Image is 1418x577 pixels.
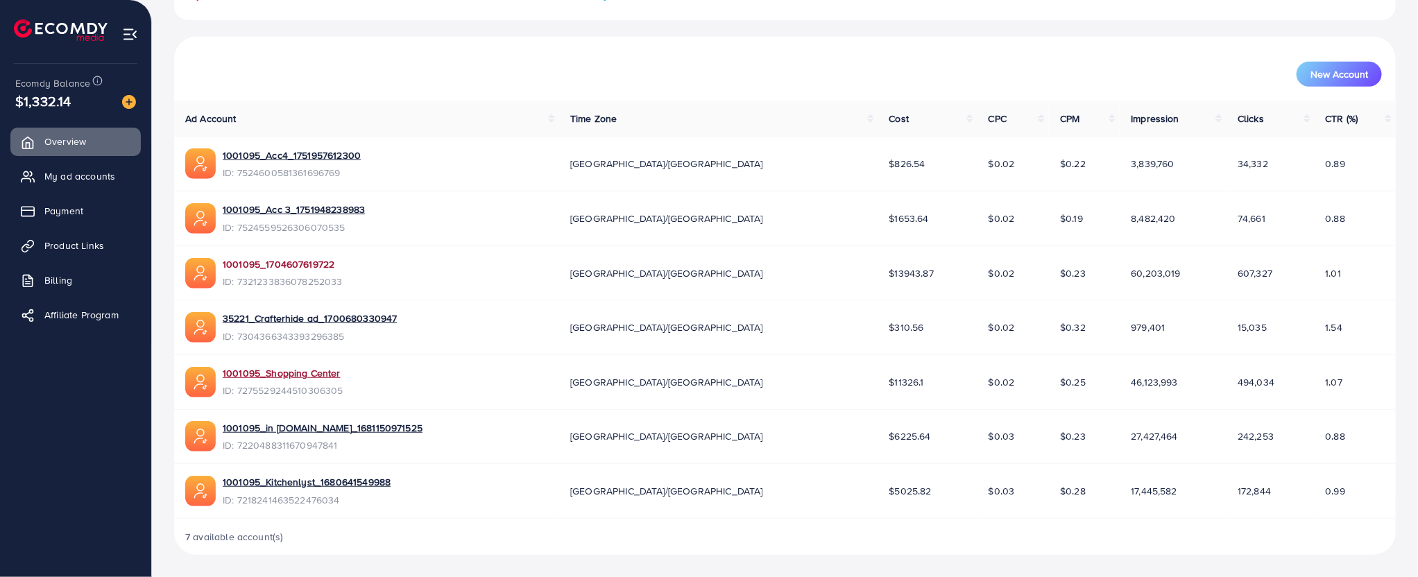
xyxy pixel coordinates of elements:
[185,312,216,343] img: ic-ads-acc.e4c84228.svg
[989,112,1007,126] span: CPC
[1238,429,1274,443] span: 242,253
[1238,320,1267,334] span: 15,035
[223,257,343,271] a: 1001095_1704607619722
[10,266,141,294] a: Billing
[1238,112,1264,126] span: Clicks
[223,148,361,162] a: 1001095_Acc4_1751957612300
[1326,320,1343,334] span: 1.54
[1326,212,1346,225] span: 0.88
[122,95,136,109] img: image
[889,484,932,498] span: $5025.82
[570,112,617,126] span: Time Zone
[989,484,1015,498] span: $0.03
[1060,375,1086,389] span: $0.25
[15,91,71,111] span: $1,332.14
[1238,266,1272,280] span: 607,327
[1238,212,1265,225] span: 74,661
[185,148,216,179] img: ic-ads-acc.e4c84228.svg
[989,375,1015,389] span: $0.02
[223,384,343,397] span: ID: 7275529244510306305
[122,26,138,42] img: menu
[10,128,141,155] a: Overview
[1310,69,1368,79] span: New Account
[10,232,141,259] a: Product Links
[44,273,72,287] span: Billing
[185,112,237,126] span: Ad Account
[1326,157,1346,171] span: 0.89
[1326,375,1343,389] span: 1.07
[223,221,365,234] span: ID: 7524559526306070535
[223,275,343,288] span: ID: 7321233836078252033
[889,320,924,334] span: $310.56
[10,197,141,225] a: Payment
[1060,484,1086,498] span: $0.28
[1359,515,1408,567] iframe: Chat
[10,162,141,190] a: My ad accounts
[185,367,216,397] img: ic-ads-acc.e4c84228.svg
[185,203,216,234] img: ic-ads-acc.e4c84228.svg
[570,375,763,389] span: [GEOGRAPHIC_DATA]/[GEOGRAPHIC_DATA]
[44,204,83,218] span: Payment
[1060,266,1086,280] span: $0.23
[14,19,108,41] img: logo
[989,266,1015,280] span: $0.02
[570,157,763,171] span: [GEOGRAPHIC_DATA]/[GEOGRAPHIC_DATA]
[1238,157,1268,171] span: 34,332
[989,157,1015,171] span: $0.02
[1060,112,1079,126] span: CPM
[185,258,216,288] img: ic-ads-acc.e4c84228.svg
[889,429,931,443] span: $6225.64
[989,212,1015,225] span: $0.02
[44,239,104,252] span: Product Links
[1131,320,1165,334] span: 979,401
[1060,157,1086,171] span: $0.22
[989,320,1015,334] span: $0.02
[570,320,763,334] span: [GEOGRAPHIC_DATA]/[GEOGRAPHIC_DATA]
[223,203,365,216] a: 1001095_Acc 3_1751948238983
[1326,484,1346,498] span: 0.99
[889,112,909,126] span: Cost
[1060,429,1086,443] span: $0.23
[889,212,929,225] span: $1653.64
[570,212,763,225] span: [GEOGRAPHIC_DATA]/[GEOGRAPHIC_DATA]
[1131,112,1179,126] span: Impression
[989,429,1015,443] span: $0.03
[1060,212,1083,225] span: $0.19
[889,157,925,171] span: $826.54
[1131,375,1178,389] span: 46,123,993
[44,308,119,322] span: Affiliate Program
[223,438,422,452] span: ID: 7220488311670947841
[1238,484,1271,498] span: 172,844
[44,135,86,148] span: Overview
[1131,266,1181,280] span: 60,203,019
[223,166,361,180] span: ID: 7524600581361696769
[10,301,141,329] a: Affiliate Program
[1131,429,1178,443] span: 27,427,464
[570,484,763,498] span: [GEOGRAPHIC_DATA]/[GEOGRAPHIC_DATA]
[185,530,284,544] span: 7 available account(s)
[1326,266,1342,280] span: 1.01
[185,421,216,451] img: ic-ads-acc.e4c84228.svg
[1131,484,1177,498] span: 17,445,582
[570,266,763,280] span: [GEOGRAPHIC_DATA]/[GEOGRAPHIC_DATA]
[223,493,391,507] span: ID: 7218241463522476034
[1326,112,1358,126] span: CTR (%)
[223,421,422,435] a: 1001095_in [DOMAIN_NAME]_1681150971525
[1131,157,1174,171] span: 3,839,760
[889,266,934,280] span: $13943.87
[223,475,391,489] a: 1001095_Kitchenlyst_1680641549988
[15,76,90,90] span: Ecomdy Balance
[185,476,216,506] img: ic-ads-acc.e4c84228.svg
[1326,429,1346,443] span: 0.88
[1297,62,1382,87] button: New Account
[223,366,343,380] a: 1001095_Shopping Center
[44,169,115,183] span: My ad accounts
[223,329,397,343] span: ID: 7304366343393296385
[889,375,924,389] span: $11326.1
[1131,212,1175,225] span: 8,482,420
[1060,320,1086,334] span: $0.32
[570,429,763,443] span: [GEOGRAPHIC_DATA]/[GEOGRAPHIC_DATA]
[223,311,397,325] a: 35221_Crafterhide ad_1700680330947
[1238,375,1274,389] span: 494,034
